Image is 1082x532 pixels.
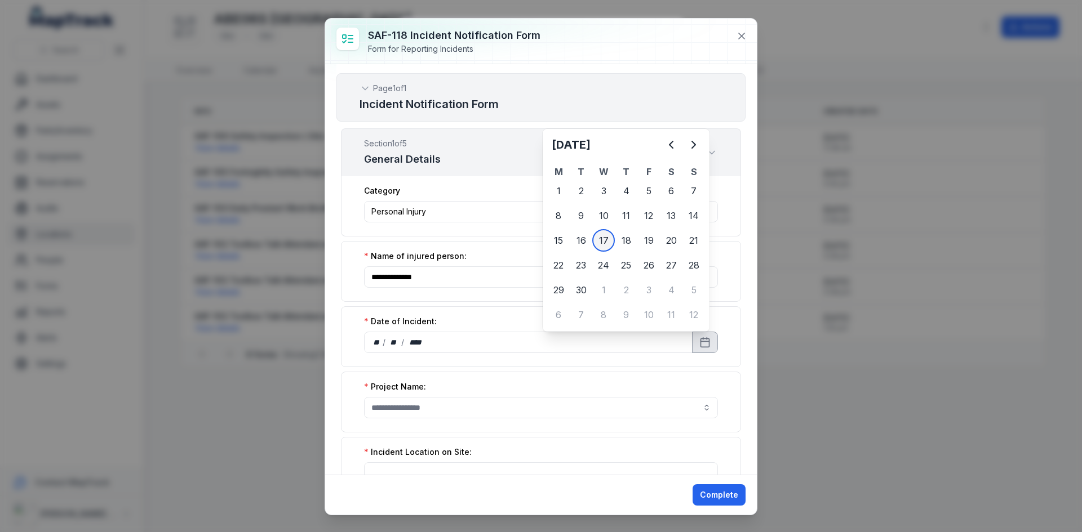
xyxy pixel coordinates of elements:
[660,254,682,276] div: Saturday 27 September 2025
[364,266,718,288] input: :r1q9:-form-item-label
[637,279,660,301] div: 3
[637,254,660,276] div: 26
[615,303,637,326] div: 9
[682,303,705,326] div: 12
[615,279,637,301] div: Thursday 2 October 2025
[364,381,426,392] label: Project Name:
[660,254,682,276] div: 27
[682,229,705,252] div: Sunday 21 September 2025
[615,204,637,227] div: Thursday 11 September 2025
[615,303,637,326] div: Thursday 9 October 2025
[660,133,682,156] button: Previous
[547,254,570,276] div: Monday 22 September 2025
[364,151,441,167] h3: General Details
[368,43,540,55] div: Form for Reporting Incidents
[547,180,570,202] div: Monday 1 September 2025
[637,254,660,276] div: Friday 26 September 2025
[682,303,705,326] div: Sunday 12 October 2025
[547,229,570,252] div: Monday 15 September 2025
[637,303,660,326] div: Friday 10 October 2025
[637,204,660,227] div: Friday 12 September 2025
[547,254,570,276] div: 22
[405,337,426,348] div: year,
[660,165,682,178] th: S
[547,279,570,301] div: 29
[637,180,660,202] div: Friday 5 September 2025
[615,180,637,202] div: 4
[615,165,637,178] th: T
[547,133,705,327] div: September 2025
[660,229,682,252] div: 20
[660,180,682,202] div: 6
[383,337,387,348] div: /
[615,204,637,227] div: 11
[592,303,615,326] div: Wednesday 8 October 2025
[373,83,406,94] span: Page 1 of 1
[570,254,592,276] div: Tuesday 23 September 2025
[592,229,615,252] div: 17
[682,279,705,301] div: 5
[660,204,682,227] div: 13
[592,279,615,301] div: Wednesday 1 October 2025
[592,165,615,178] th: W
[570,180,592,202] div: Tuesday 2 September 2025
[660,229,682,252] div: Saturday 20 September 2025
[547,303,570,326] div: 6
[615,229,637,252] div: Thursday 18 September 2025
[570,279,592,301] div: 30
[637,180,660,202] div: 5
[547,133,705,327] div: Calendar
[682,204,705,227] div: 14
[592,229,615,252] div: Today, Wednesday 17 September 2025
[570,229,592,252] div: Tuesday 16 September 2025
[637,279,660,301] div: Friday 3 October 2025
[615,254,637,276] div: 25
[360,96,722,112] h2: Incident Notification Form
[592,279,615,301] div: 1
[682,204,705,227] div: Sunday 14 September 2025
[592,180,615,202] div: 3
[592,254,615,276] div: 24
[682,133,705,156] button: Next
[387,337,402,348] div: month,
[547,229,570,252] div: 15
[682,180,705,202] div: Sunday 7 September 2025
[364,316,437,327] label: Date of Incident:
[660,279,682,301] div: 4
[637,229,660,252] div: 19
[592,180,615,202] div: Wednesday 3 September 2025
[682,254,705,276] div: Sunday 28 September 2025
[371,337,383,348] div: day,
[637,204,660,227] div: 12
[364,185,400,196] label: Category
[637,229,660,252] div: Friday 19 September 2025
[592,254,615,276] div: Wednesday 24 September 2025
[570,229,592,252] div: 16
[570,204,592,227] div: Tuesday 9 September 2025
[364,251,467,262] label: Name of injured person:
[401,337,405,348] div: /
[547,165,705,327] table: September 2025
[570,279,592,301] div: Tuesday 30 September 2025
[592,204,615,227] div: 10
[660,303,682,326] div: 11
[547,204,570,227] div: 8
[364,138,441,149] span: Section 1 of 5
[660,303,682,326] div: Saturday 11 October 2025
[706,146,718,159] button: Expand
[364,462,718,484] input: :r1pd:-form-item-label
[682,254,705,276] div: 28
[615,279,637,301] div: 2
[615,180,637,202] div: Thursday 4 September 2025
[364,446,472,458] label: Incident Location on Site:
[615,229,637,252] div: 18
[660,180,682,202] div: Saturday 6 September 2025
[682,279,705,301] div: Sunday 5 October 2025
[570,204,592,227] div: 9
[637,303,660,326] div: 10
[570,180,592,202] div: 2
[547,165,570,178] th: M
[637,165,660,178] th: F
[547,180,570,202] div: 1
[547,279,570,301] div: Monday 29 September 2025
